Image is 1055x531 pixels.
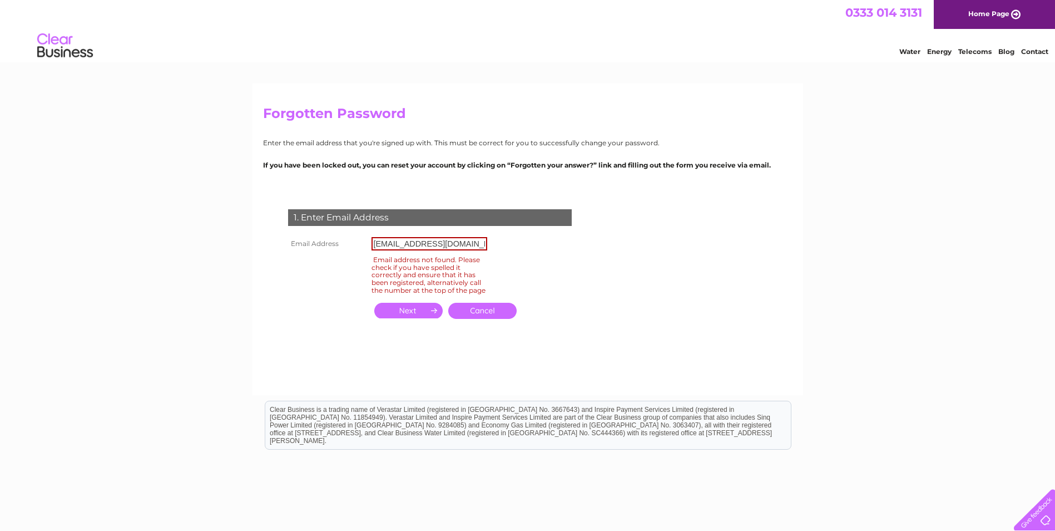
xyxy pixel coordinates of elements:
a: Cancel [448,303,517,319]
a: Blog [998,47,1014,56]
div: Email address not found. Please check if you have spelled it correctly and ensure that it has bee... [372,254,487,296]
img: logo.png [37,29,93,63]
div: 1. Enter Email Address [288,209,572,226]
th: Email Address [285,234,369,253]
a: Telecoms [958,47,992,56]
a: Energy [927,47,952,56]
a: Contact [1021,47,1048,56]
p: If you have been locked out, you can reset your account by clicking on “Forgotten your answer?” l... [263,160,793,170]
p: Enter the email address that you're signed up with. This must be correct for you to successfully ... [263,137,793,148]
a: Water [899,47,920,56]
a: 0333 014 3131 [845,6,922,19]
div: Clear Business is a trading name of Verastar Limited (registered in [GEOGRAPHIC_DATA] No. 3667643... [265,6,791,54]
h2: Forgotten Password [263,106,793,127]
